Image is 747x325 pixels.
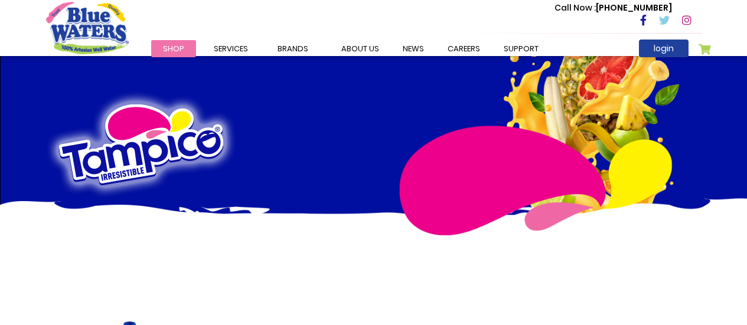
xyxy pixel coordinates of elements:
[436,40,492,57] a: careers
[330,40,391,57] a: about us
[46,2,129,54] a: store logo
[639,40,689,57] a: login
[163,43,184,54] span: Shop
[492,40,550,57] a: support
[214,43,248,54] span: Services
[278,43,308,54] span: Brands
[554,2,672,14] p: [PHONE_NUMBER]
[391,40,436,57] a: News
[554,2,596,14] span: Call Now :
